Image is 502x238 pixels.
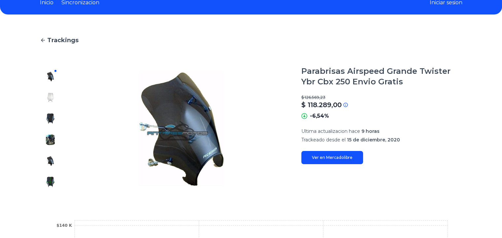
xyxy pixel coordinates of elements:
[45,113,56,124] img: Parabrisas Airspeed Grande Twister Ybr Cbx 250 Envio Gratis
[310,112,329,120] p: -6,54%
[45,92,56,103] img: Parabrisas Airspeed Grande Twister Ybr Cbx 250 Envio Gratis
[45,71,56,82] img: Parabrisas Airspeed Grande Twister Ybr Cbx 250 Envio Gratis
[301,100,342,109] p: $ 118.289,00
[347,137,400,143] span: 15 de diciembre, 2020
[74,66,288,193] img: Parabrisas Airspeed Grande Twister Ybr Cbx 250 Envio Gratis
[56,223,72,228] tspan: $140 K
[45,134,56,145] img: Parabrisas Airspeed Grande Twister Ybr Cbx 250 Envio Gratis
[301,128,360,134] span: Ultima actualizacion hace
[45,156,56,166] img: Parabrisas Airspeed Grande Twister Ybr Cbx 250 Envio Gratis
[301,137,346,143] span: Trackeado desde el
[45,177,56,187] img: Parabrisas Airspeed Grande Twister Ybr Cbx 250 Envio Gratis
[301,151,363,164] a: Ver en Mercadolibre
[301,95,462,100] p: $ 126.569,23
[47,36,79,45] span: Trackings
[301,66,462,87] h1: Parabrisas Airspeed Grande Twister Ybr Cbx 250 Envio Gratis
[40,36,462,45] a: Trackings
[361,128,380,134] span: 9 horas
